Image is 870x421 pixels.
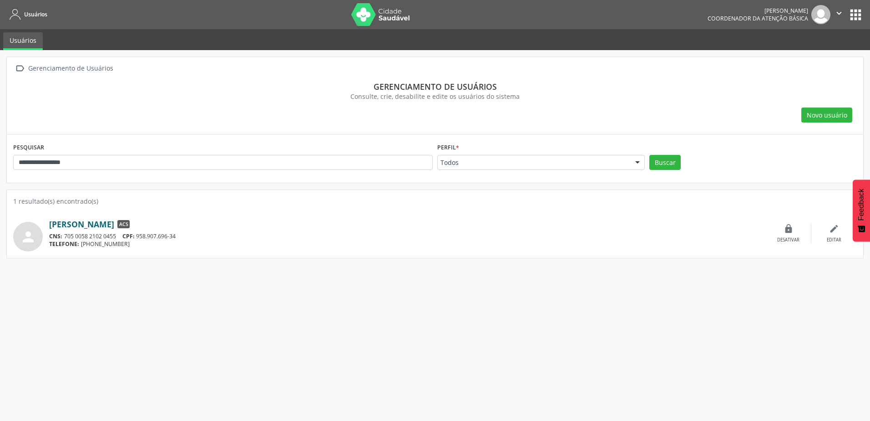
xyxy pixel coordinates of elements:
[848,7,864,23] button: apps
[24,10,47,18] span: Usuários
[13,141,44,155] label: PESQUISAR
[857,189,865,221] span: Feedback
[20,229,36,245] i: person
[801,108,852,123] button: Novo usuário
[708,15,808,22] span: Coordenador da Atenção Básica
[6,7,47,22] a: Usuários
[20,92,850,101] div: Consulte, crie, desabilite e edite os usuários do sistema
[440,158,626,167] span: Todos
[784,224,794,234] i: lock
[437,141,459,155] label: Perfil
[829,224,839,234] i: edit
[26,62,115,75] div: Gerenciamento de Usuários
[830,5,848,24] button: 
[49,240,766,248] div: [PHONE_NUMBER]
[20,82,850,92] div: Gerenciamento de usuários
[3,32,43,50] a: Usuários
[117,220,130,228] span: ACS
[49,232,62,240] span: CNS:
[13,196,857,206] div: 1 resultado(s) encontrado(s)
[853,180,870,241] button: Feedback - Mostrar pesquisa
[807,110,847,120] span: Novo usuário
[834,8,844,18] i: 
[49,219,114,229] a: [PERSON_NAME]
[49,240,79,248] span: TELEFONE:
[649,155,681,170] button: Buscar
[708,7,808,15] div: [PERSON_NAME]
[13,62,26,75] i: 
[811,5,830,24] img: img
[827,237,841,243] div: Editar
[777,237,799,243] div: Desativar
[122,232,135,240] span: CPF:
[13,62,115,75] a:  Gerenciamento de Usuários
[49,232,766,240] div: 705 0058 2102 0455 958.907.696-34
